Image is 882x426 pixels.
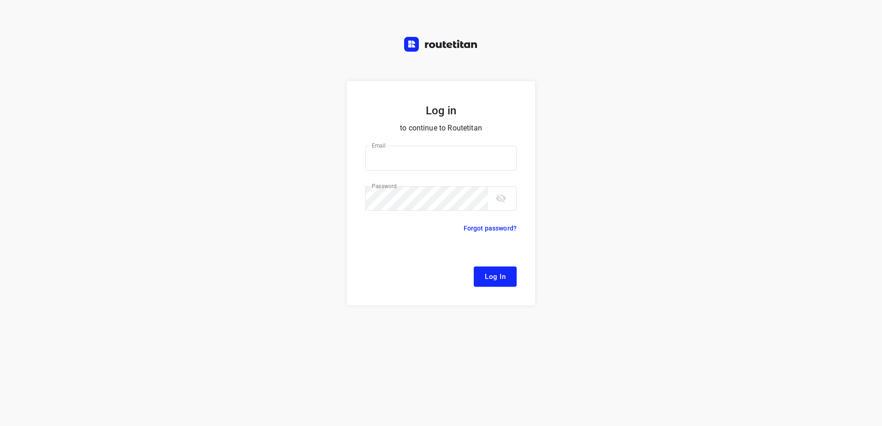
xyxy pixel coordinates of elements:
button: toggle password visibility [492,189,510,207]
p: to continue to Routetitan [365,122,517,135]
p: Forgot password? [464,223,517,234]
button: Log In [474,266,517,287]
img: Routetitan [404,37,478,52]
span: Log In [485,271,506,283]
h5: Log in [365,103,517,118]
